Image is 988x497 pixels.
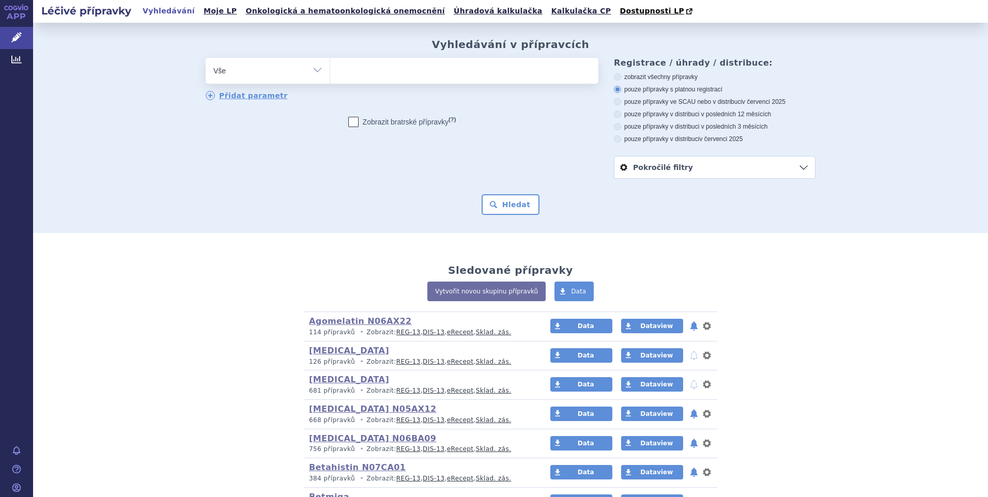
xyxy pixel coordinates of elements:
[357,386,366,395] i: •
[476,387,512,394] a: Sklad. zás.
[621,319,683,333] a: Dataview
[702,437,712,449] button: nastavení
[702,408,712,420] button: nastavení
[447,387,474,394] a: eRecept
[614,122,815,131] label: pouze přípravky v distribuci v posledních 3 měsících
[423,416,444,424] a: DIS-13
[309,445,531,454] p: Zobrazit: , , ,
[689,378,699,391] button: notifikace
[548,4,614,18] a: Kalkulačka CP
[571,288,586,295] span: Data
[578,410,594,417] span: Data
[476,416,512,424] a: Sklad. zás.
[309,346,389,355] a: [MEDICAL_DATA]
[621,348,683,363] a: Dataview
[309,474,531,483] p: Zobrazit: , , ,
[621,377,683,392] a: Dataview
[427,282,546,301] a: Vytvořit novou skupinu přípravků
[309,404,437,414] a: [MEDICAL_DATA] N05AX12
[702,466,712,478] button: nastavení
[550,465,612,479] a: Data
[396,416,421,424] a: REG-13
[640,352,673,359] span: Dataview
[309,416,531,425] p: Zobrazit: , , ,
[447,445,474,453] a: eRecept
[621,407,683,421] a: Dataview
[396,387,421,394] a: REG-13
[578,322,594,330] span: Data
[140,4,198,18] a: Vyhledávání
[689,437,699,449] button: notifikace
[620,7,684,15] span: Dostupnosti LP
[309,328,531,337] p: Zobrazit: , , ,
[614,135,815,143] label: pouze přípravky v distribuci
[200,4,240,18] a: Moje LP
[742,98,785,105] span: v červenci 2025
[621,465,683,479] a: Dataview
[309,316,412,326] a: Agomelatin N06AX22
[206,91,288,100] a: Přidat parametr
[396,445,421,453] a: REG-13
[451,4,546,18] a: Úhradová kalkulačka
[550,348,612,363] a: Data
[309,387,355,394] span: 681 přípravků
[689,320,699,332] button: notifikace
[550,407,612,421] a: Data
[476,445,512,453] a: Sklad. zás.
[357,328,366,337] i: •
[396,358,421,365] a: REG-13
[614,73,815,81] label: zobrazit všechny přípravky
[689,349,699,362] button: notifikace
[689,466,699,478] button: notifikace
[554,282,594,301] a: Data
[357,358,366,366] i: •
[309,475,355,482] span: 384 přípravků
[640,322,673,330] span: Dataview
[309,358,355,365] span: 126 přípravků
[309,358,531,366] p: Zobrazit: , , ,
[640,440,673,447] span: Dataview
[699,135,743,143] span: v červenci 2025
[309,462,406,472] a: Betahistin N07CA01
[396,329,421,336] a: REG-13
[423,475,444,482] a: DIS-13
[357,445,366,454] i: •
[578,440,594,447] span: Data
[309,445,355,453] span: 756 přípravků
[578,381,594,388] span: Data
[614,58,815,68] h3: Registrace / úhrady / distribuce:
[447,329,474,336] a: eRecept
[357,416,366,425] i: •
[621,436,683,451] a: Dataview
[702,349,712,362] button: nastavení
[702,320,712,332] button: nastavení
[614,85,815,94] label: pouze přípravky s platnou registrací
[423,329,444,336] a: DIS-13
[482,194,540,215] button: Hledat
[423,387,444,394] a: DIS-13
[689,408,699,420] button: notifikace
[640,410,673,417] span: Dataview
[702,378,712,391] button: nastavení
[348,117,456,127] label: Zobrazit bratrské přípravky
[616,4,698,19] a: Dostupnosti LP
[476,358,512,365] a: Sklad. zás.
[640,469,673,476] span: Dataview
[447,475,474,482] a: eRecept
[640,381,673,388] span: Dataview
[578,469,594,476] span: Data
[357,474,366,483] i: •
[550,377,612,392] a: Data
[447,416,474,424] a: eRecept
[432,38,590,51] h2: Vyhledávání v přípravcích
[447,358,474,365] a: eRecept
[396,475,421,482] a: REG-13
[550,436,612,451] a: Data
[33,4,140,18] h2: Léčivé přípravky
[578,352,594,359] span: Data
[476,329,512,336] a: Sklad. zás.
[423,445,444,453] a: DIS-13
[476,475,512,482] a: Sklad. zás.
[423,358,444,365] a: DIS-13
[448,264,573,276] h2: Sledované přípravky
